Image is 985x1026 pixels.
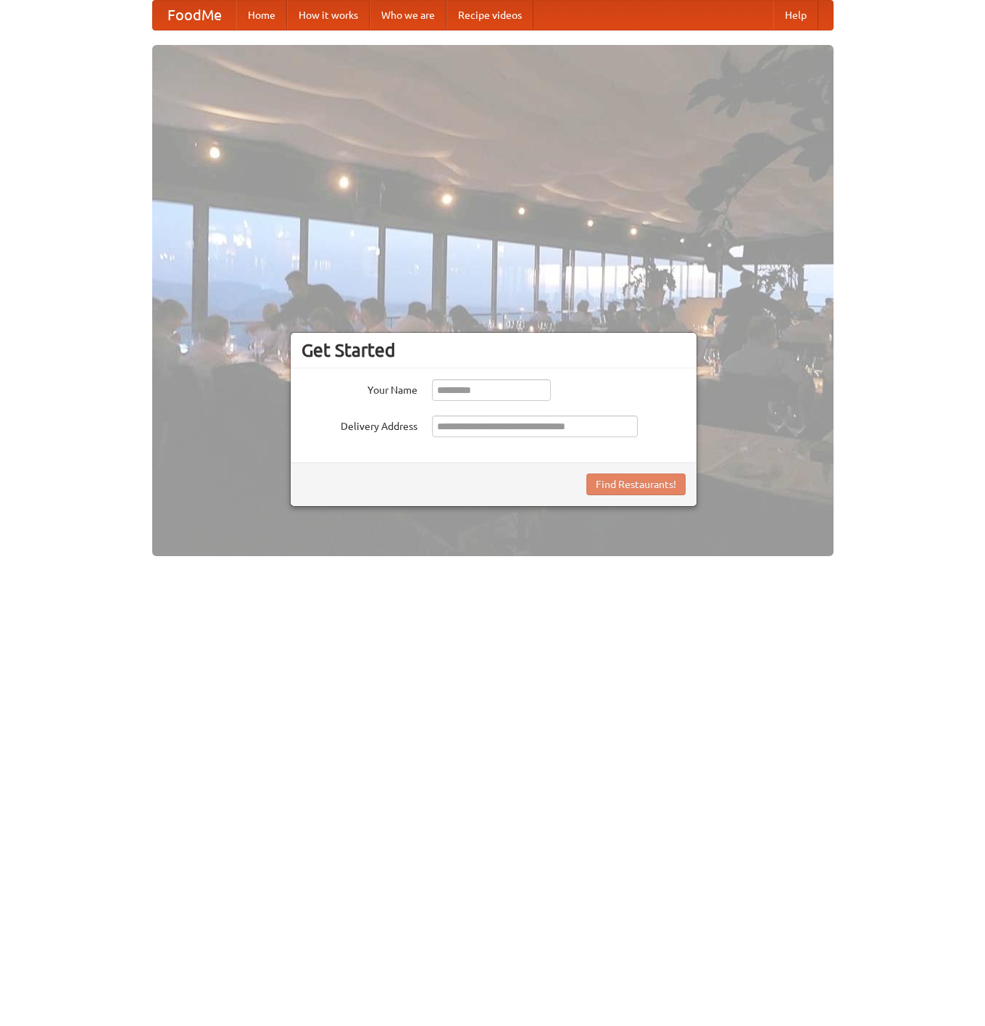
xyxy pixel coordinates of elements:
[370,1,446,30] a: Who we are
[302,415,417,434] label: Delivery Address
[586,473,686,495] button: Find Restaurants!
[773,1,818,30] a: Help
[153,1,236,30] a: FoodMe
[236,1,287,30] a: Home
[446,1,533,30] a: Recipe videos
[287,1,370,30] a: How it works
[302,379,417,397] label: Your Name
[302,339,686,361] h3: Get Started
